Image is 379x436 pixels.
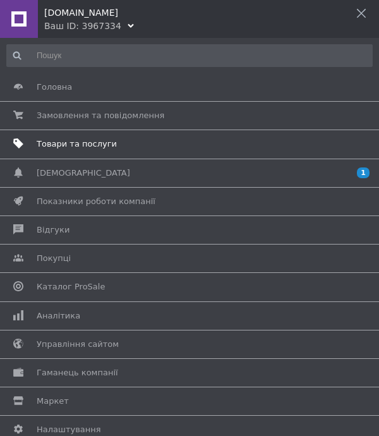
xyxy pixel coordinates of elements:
[37,224,69,236] span: Відгуки
[37,339,119,350] span: Управління сайтом
[37,396,69,407] span: Маркет
[37,167,130,179] span: [DEMOGRAPHIC_DATA]
[37,253,71,264] span: Покупці
[37,82,72,93] span: Головна
[37,424,101,435] span: Налаштування
[44,20,121,32] div: Ваш ID: 3967334
[37,110,164,121] span: Замовлення та повідомлення
[357,167,370,178] span: 1
[6,44,373,67] input: Пошук
[37,138,117,150] span: Товари та послуги
[37,367,118,378] span: Гаманець компанії
[37,196,155,207] span: Показники роботи компанії
[37,281,105,293] span: Каталог ProSale
[37,310,80,322] span: Аналітика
